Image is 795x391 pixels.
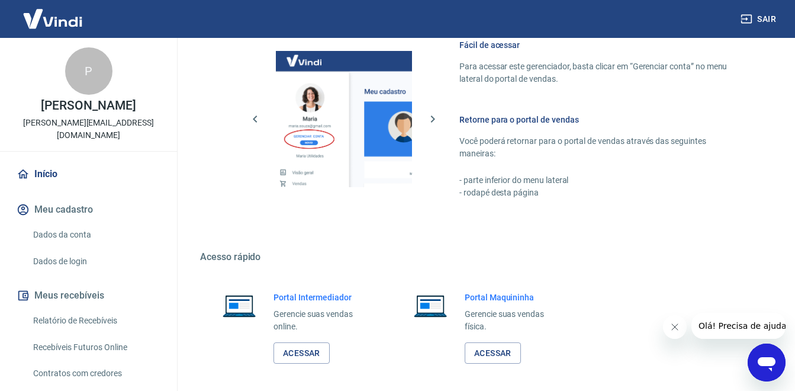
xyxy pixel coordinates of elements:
[465,291,561,303] h6: Portal Maquininha
[276,51,412,187] img: Imagem da dashboard mostrando o botão de gerenciar conta na sidebar no lado esquerdo
[465,342,521,364] a: Acessar
[14,197,163,223] button: Meu cadastro
[28,309,163,333] a: Relatório de Recebíveis
[459,60,738,85] p: Para acessar este gerenciador, basta clicar em “Gerenciar conta” no menu lateral do portal de ven...
[28,335,163,360] a: Recebíveis Futuros Online
[200,251,767,263] h5: Acesso rápido
[273,291,370,303] h6: Portal Intermediador
[9,117,168,142] p: [PERSON_NAME][EMAIL_ADDRESS][DOMAIN_NAME]
[14,283,163,309] button: Meus recebíveis
[459,135,738,160] p: Você poderá retornar para o portal de vendas através das seguintes maneiras:
[459,187,738,199] p: - rodapé desta página
[273,308,370,333] p: Gerencie suas vendas online.
[28,361,163,386] a: Contratos com credores
[691,313,786,339] iframe: Mensagem da empresa
[14,161,163,187] a: Início
[65,47,112,95] div: P
[14,1,91,37] img: Vindi
[459,174,738,187] p: - parte inferior do menu lateral
[273,342,330,364] a: Acessar
[738,8,781,30] button: Sair
[7,8,99,18] span: Olá! Precisa de ajuda?
[41,100,136,112] p: [PERSON_NAME]
[663,315,687,339] iframe: Fechar mensagem
[459,114,738,126] h6: Retorne para o portal de vendas
[28,249,163,274] a: Dados de login
[214,291,264,320] img: Imagem de um notebook aberto
[748,344,786,382] iframe: Botão para abrir a janela de mensagens
[28,223,163,247] a: Dados da conta
[459,39,738,51] h6: Fácil de acessar
[465,308,561,333] p: Gerencie suas vendas física.
[405,291,455,320] img: Imagem de um notebook aberto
